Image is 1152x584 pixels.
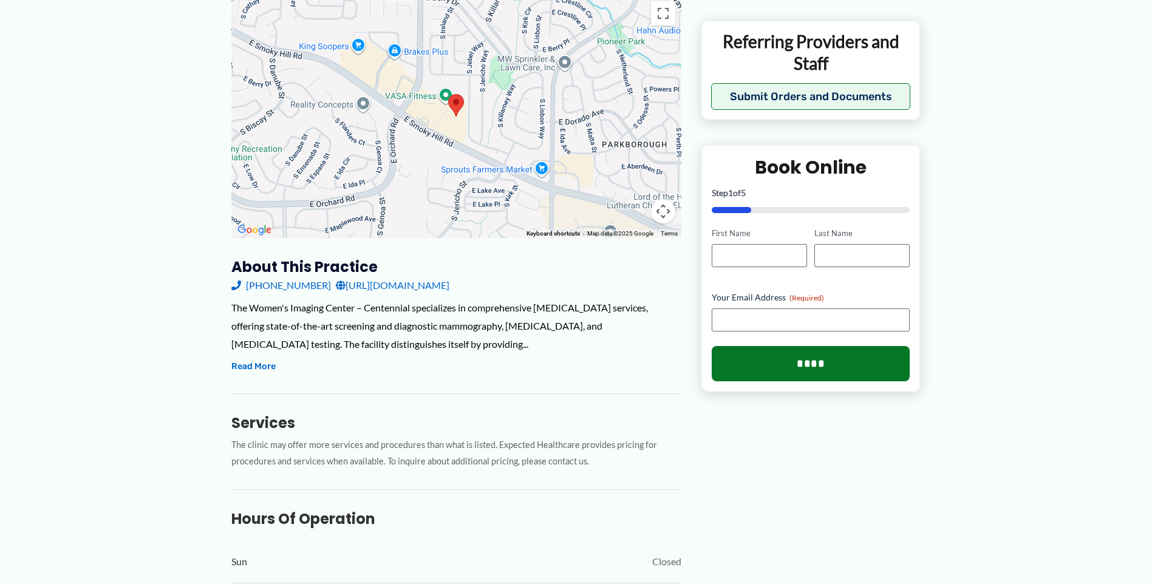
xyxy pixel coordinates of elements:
[712,155,910,179] h2: Book Online
[231,359,276,374] button: Read More
[711,30,911,74] p: Referring Providers and Staff
[231,276,331,294] a: [PHONE_NUMBER]
[231,509,681,528] h3: Hours of Operation
[234,222,274,238] img: Google
[651,1,675,25] button: Toggle fullscreen view
[741,188,746,198] span: 5
[587,230,653,237] span: Map data ©2025 Google
[814,228,910,239] label: Last Name
[234,222,274,238] a: Open this area in Google Maps (opens a new window)
[711,83,911,110] button: Submit Orders and Documents
[652,552,681,571] span: Closed
[712,291,910,303] label: Your Email Address
[231,299,681,353] div: The Women's Imaging Center – Centennial specializes in comprehensive [MEDICAL_DATA] services, off...
[661,230,678,237] a: Terms (opens in new tab)
[651,199,675,223] button: Map camera controls
[231,413,681,432] h3: Services
[231,257,681,276] h3: About this practice
[789,293,824,302] span: (Required)
[336,276,449,294] a: [URL][DOMAIN_NAME]
[712,189,910,197] p: Step of
[527,229,580,238] button: Keyboard shortcuts
[712,228,807,239] label: First Name
[728,188,733,198] span: 1
[231,437,681,470] p: The clinic may offer more services and procedures than what is listed. Expected Healthcare provid...
[231,552,247,571] span: Sun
